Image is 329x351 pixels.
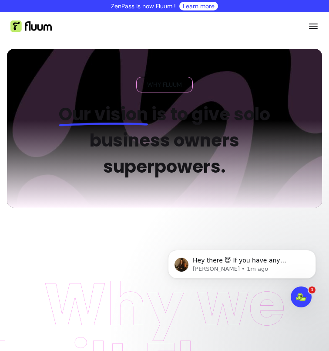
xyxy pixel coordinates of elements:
h2: is to give solo business owners superpowers. [28,101,301,180]
span: 1 [309,286,316,293]
iframe: Intercom notifications message [155,232,329,327]
img: Fluum Logo [10,20,52,32]
span: Our vision [59,102,148,126]
span: WHY FLUUM [144,80,185,89]
p: ZenPass is now Fluum ! [111,2,176,10]
iframe: Intercom live chat [291,286,312,307]
a: Learn more [183,2,215,10]
button: Open menu [308,12,319,40]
